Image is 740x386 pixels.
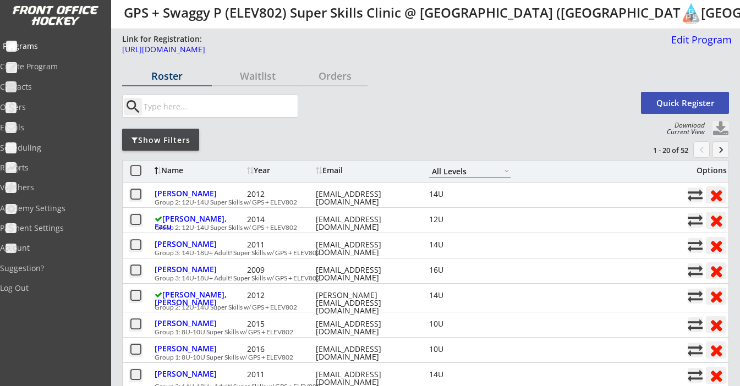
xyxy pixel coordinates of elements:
div: 14U [429,241,511,249]
button: Move player [688,238,703,253]
div: Download Current View [661,122,705,135]
div: 2014 [247,216,313,223]
div: [EMAIL_ADDRESS][DOMAIN_NAME] [316,371,415,386]
div: Group 1: 8U-10U Super Skills w/ GPS + ELEV802 [155,354,682,361]
div: Year [247,167,313,174]
button: Remove from roster (no refund) [706,212,726,229]
div: Orders [303,71,368,81]
button: Quick Register [641,92,729,114]
div: Group 2: 12U-14U Super Skills w/ GPS + ELEV802 [155,304,682,311]
div: [URL][DOMAIN_NAME] [122,46,664,53]
div: [PERSON_NAME], Facu [155,215,244,230]
div: [EMAIL_ADDRESS][DOMAIN_NAME] [316,241,415,256]
div: Options [688,167,727,174]
div: Group 3: 14U-18U+ Adult! Super Skills w/ GPS + ELEV802 [155,250,682,256]
a: [URL][DOMAIN_NAME] [122,46,664,59]
div: Group 1: 8U-10U Super Skills w/ GPS + ELEV802 [155,329,682,335]
button: Click to download full roster. Your browser settings may try to block it, check your security set... [712,121,729,137]
div: 2009 [247,266,313,274]
button: Move player [688,213,703,228]
div: 2016 [247,345,313,353]
button: Remove from roster (no refund) [706,186,726,203]
div: 1 - 20 of 52 [631,145,688,155]
button: Remove from roster (no refund) [706,262,726,279]
div: [PERSON_NAME][EMAIL_ADDRESS][DOMAIN_NAME] [316,291,415,315]
div: [PERSON_NAME] [155,345,244,352]
div: Group 2: 12U-14U Super Skills w/ GPS + ELEV802 [155,224,682,231]
button: Move player [688,317,703,332]
div: [PERSON_NAME] [155,370,244,378]
div: Group 3: 14U-18U+ Adult! Super Skills w/ GPS + ELEV802 [155,275,682,282]
div: Programs [3,42,102,50]
div: 14U [429,371,511,378]
div: Waitlist [212,71,302,81]
div: [PERSON_NAME], [PERSON_NAME] [155,291,244,306]
div: Roster [122,71,212,81]
div: [PERSON_NAME] [155,190,244,197]
div: [PERSON_NAME] [155,240,244,248]
button: Remove from roster (no refund) [706,288,726,305]
button: keyboard_arrow_right [712,141,729,158]
button: Remove from roster (no refund) [706,316,726,333]
div: 14U [429,190,511,198]
div: [EMAIL_ADDRESS][DOMAIN_NAME] [316,320,415,335]
button: Move player [688,289,703,304]
div: 10U [429,345,511,353]
button: Move player [688,263,703,278]
div: 2012 [247,291,313,299]
button: Remove from roster (no refund) [706,367,726,384]
div: 2011 [247,371,313,378]
div: [PERSON_NAME] [155,266,244,273]
div: [EMAIL_ADDRESS][DOMAIN_NAME] [316,266,415,282]
button: search [124,98,142,115]
div: Link for Registration: [122,34,204,45]
div: Email [316,167,415,174]
button: Remove from roster (no refund) [706,237,726,254]
div: 2012 [247,190,313,198]
button: chevron_left [693,141,710,158]
button: Remove from roster (no refund) [706,341,726,359]
div: [EMAIL_ADDRESS][DOMAIN_NAME] [316,190,415,206]
div: 10U [429,320,511,328]
div: 14U [429,291,511,299]
div: [EMAIL_ADDRESS][DOMAIN_NAME] [316,216,415,231]
button: Move player [688,368,703,383]
div: Show Filters [122,135,199,146]
div: [PERSON_NAME] [155,319,244,327]
div: 12U [429,216,511,223]
div: 16U [429,266,511,274]
div: 2015 [247,320,313,328]
input: Type here... [141,95,298,117]
div: 2011 [247,241,313,249]
div: Group 2: 12U-14U Super Skills w/ GPS + ELEV802 [155,199,682,206]
button: Move player [688,343,703,357]
button: Move player [688,188,703,202]
a: Edit Program [667,35,732,54]
div: Name [155,167,244,174]
div: [EMAIL_ADDRESS][DOMAIN_NAME] [316,345,415,361]
div: Edit Program [667,35,732,45]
